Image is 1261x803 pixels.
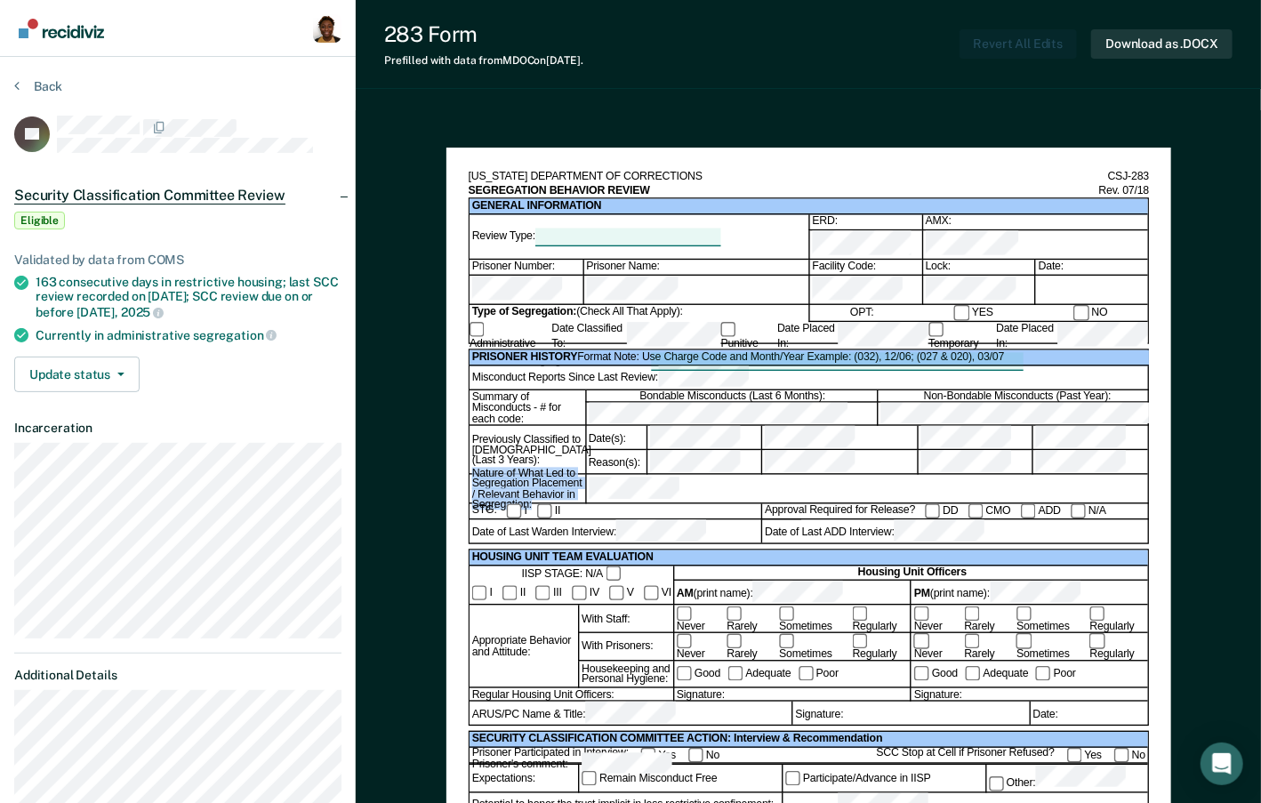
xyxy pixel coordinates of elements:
[582,276,808,306] div: Prisoner Name:
[921,276,1034,306] div: Lock:
[914,588,930,598] b: PM
[989,776,1036,791] label: Other:
[914,667,958,682] label: Good
[808,215,921,230] div: ERD:
[472,199,1148,213] b: GENERAL INFORMATION
[472,703,792,726] div: ARUS/PC Name & Title:
[470,322,485,337] input: Administrative
[779,606,794,622] input: Sometimes
[765,504,915,518] div: Approval Required for Release?
[852,634,910,660] label: Regularly
[572,585,587,600] input: IV
[470,276,582,306] div: Prisoner Number:
[19,19,104,38] img: Recidiviz
[472,550,654,563] b: HOUSING UNIT TEAM EVALUATION
[502,585,518,600] input: II
[677,667,692,682] input: Good
[677,634,719,660] label: Never
[1071,504,1086,519] input: N/A
[470,606,578,688] div: Appropriate Behavior and Attitude:
[877,390,1155,402] div: Non-Bondable Misconducts (Past Year):
[472,748,719,763] div: Prisoner Participated in Interview:
[644,585,671,600] label: VI
[472,228,809,246] div: Review Type:
[989,776,1004,791] input: Other:
[36,327,341,343] div: Currently in administrative
[779,634,845,660] label: Sometimes
[470,322,721,351] div: Date Classified To:
[799,667,839,682] label: Poor
[641,748,676,763] label: Yes
[14,187,285,205] span: Security Classification Committee Review
[779,634,794,649] input: Sometimes
[609,585,634,600] label: V
[572,585,599,600] label: IV
[968,504,983,519] input: CMO
[677,588,694,598] b: AM
[14,357,140,392] button: Update status
[921,230,1147,261] div: AMX:
[14,78,62,94] button: Back
[765,520,1154,543] div: Date of Last ADD Interview:
[507,504,527,519] label: I
[470,261,582,276] div: Prisoner Number:
[470,306,808,322] div: (Check All That Apply):
[384,21,583,47] div: 283 Form
[852,606,867,622] input: Regularly
[720,322,928,351] div: Date Placed In:
[799,667,814,682] input: Poor
[578,633,673,661] div: With Prisoners:
[121,305,164,319] span: 2025
[914,606,957,632] label: Never
[960,29,1078,59] button: Revert All Edits
[585,451,647,475] div: Reason(s):
[928,322,1148,351] div: Date Placed In:
[472,352,1148,371] div: Reason for Segregation Classification:
[1055,748,1102,763] div: Yes
[928,322,944,337] input: Temporary
[964,606,979,622] input: Rarely
[964,634,979,649] input: Rarely
[858,568,967,579] b: Housing Unit Officers
[1071,504,1106,519] label: N/A
[472,585,487,600] input: I
[609,585,624,600] input: V
[877,402,1155,426] div: Non-Bondable Misconducts (Past Year):
[954,306,969,321] input: YES
[14,421,341,436] dt: Incarceration
[914,582,1148,605] div: (print name):
[1036,667,1076,682] label: Poor
[472,520,802,543] div: Date of Last Warden Interview:
[727,667,791,682] label: Adequate
[1114,748,1129,763] input: No
[727,606,772,632] label: Rarely
[470,688,673,702] div: Regular Housing Unit Officers:
[472,350,578,363] b: PRISONER HISTORY
[1016,634,1032,649] input: Sometimes
[470,766,578,792] div: Expectations:
[470,322,542,351] label: Administrative
[313,14,341,43] button: Profile dropdown button
[1201,743,1243,785] div: Open Intercom Messenger
[14,253,341,268] div: Validated by data from COMS
[472,306,577,318] b: Type of Segregation:
[677,606,719,632] label: Never
[472,366,1155,389] div: Misconduct Reports Since Last Review:
[1073,306,1107,321] label: NO
[968,504,1010,519] label: CMO
[585,427,647,451] div: Date(s):
[36,275,341,320] div: 163 consecutive days in restrictive housing; last SCC review recorded on [DATE]; SCC review due o...
[468,184,649,198] b: SEGREGATION BEHAVIOR REVIEW
[965,667,980,682] input: Adequate
[1016,606,1082,632] label: Sometimes
[964,606,1009,632] label: Rarely
[535,585,550,600] input: III
[470,390,585,426] div: Summary of Misconducts - # for each code:
[677,634,692,649] input: Never
[470,475,585,504] div: Nature of What Led to Segregation Placement / Relevant Behavior in Segregation:
[808,230,921,261] div: ERD:
[1021,504,1036,519] input: ADD
[727,667,743,682] input: Adequate
[1098,184,1149,198] div: Rev. 07/18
